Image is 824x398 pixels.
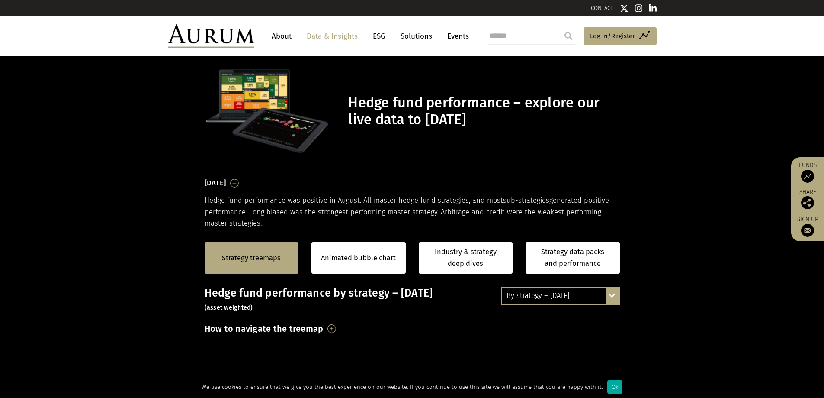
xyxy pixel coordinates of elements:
[443,28,469,44] a: Events
[205,177,226,190] h3: [DATE]
[635,4,643,13] img: Instagram icon
[321,252,396,264] a: Animated bubble chart
[205,287,620,313] h3: Hedge fund performance by strategy – [DATE]
[168,24,254,48] img: Aurum
[205,304,253,311] small: (asset weighted)
[396,28,436,44] a: Solutions
[502,288,619,304] div: By strategy – [DATE]
[591,5,613,11] a: CONTACT
[222,252,281,264] a: Strategy treemaps
[503,196,549,204] span: sub-strategies
[795,189,820,209] div: Share
[795,162,820,183] a: Funds
[205,321,324,336] h3: How to navigate the treemap
[801,196,814,209] img: Share this post
[649,4,657,13] img: Linkedin icon
[419,242,513,274] a: Industry & strategy deep dives
[584,27,657,45] a: Log in/Register
[560,27,577,45] input: Submit
[205,195,620,229] p: Hedge fund performance was positive in August. All master hedge fund strategies, and most generat...
[801,224,814,237] img: Sign up to our newsletter
[795,216,820,237] a: Sign up
[348,94,617,128] h1: Hedge fund performance – explore our live data to [DATE]
[267,28,296,44] a: About
[801,170,814,183] img: Access Funds
[590,31,635,41] span: Log in/Register
[620,4,628,13] img: Twitter icon
[302,28,362,44] a: Data & Insights
[369,28,390,44] a: ESG
[526,242,620,274] a: Strategy data packs and performance
[607,380,622,394] div: Ok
